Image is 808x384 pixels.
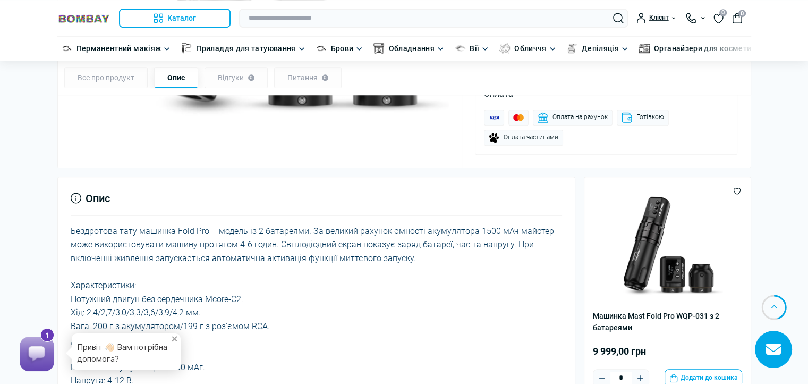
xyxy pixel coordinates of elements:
font: Обладнання [388,44,435,53]
font: Машинка Mast Fold Pro WQP-031 з 2 батареями [593,312,719,332]
button: Кнопка списку бажань [733,187,741,195]
font: Характеристики: [71,280,136,290]
img: Оплата на рахунок [538,112,548,123]
input: Кількість [610,372,632,384]
font: 0 [741,10,744,17]
font: 0 [721,9,725,16]
font: Органайзери для косметики [654,44,760,53]
font: 9 999,00 грн [593,346,646,357]
a: Органайзери для косметики [654,43,760,54]
font: 1 [35,4,38,12]
img: Приладдя для татуювання [181,43,192,54]
button: 0 [732,13,743,23]
font: Оплата на рахунок [552,113,608,121]
font: Оплата частинами [504,133,558,141]
font: Вії [470,44,479,53]
img: Вії [455,43,465,54]
img: Брови [316,43,327,54]
a: Обличчя [514,43,547,54]
font: Місткість акумулятора: 1500 мАг. [71,362,205,372]
img: Органайзери для косметики [639,43,650,54]
a: Депіляція [582,43,619,54]
button: + [166,331,183,348]
img: Обладнання [373,43,384,54]
font: Готівкою [636,113,664,121]
font: Вага: 200 г з акумулятором/199 г з роз'ємом RCA. [71,321,270,331]
font: Діаметр: 32 мм. [71,335,134,345]
a: Перманентний макіяж [76,43,161,54]
a: Брови [331,43,354,54]
img: БОМБЕЙ [57,13,110,23]
button: Каталог [119,9,231,28]
a: Вії [470,43,479,54]
img: Готівкою [622,112,632,123]
button: Пошук [613,13,624,23]
font: Опис [86,192,110,205]
img: Обличчя [499,43,510,54]
font: Потужний двигун без сердечника Mcore-C2. [71,294,243,304]
font: Приладдя для татуювання [196,44,295,53]
font: Депіляція [582,44,619,53]
font: Обличчя [514,44,547,53]
font: Перманентний макіяж [76,44,161,53]
a: Обладнання [388,43,435,54]
img: Оплата частинами [489,132,499,143]
font: Бездротова тату машинка Fold Pro – модель із 2 батареями. За великий рахунок ємності акумулятора ... [71,226,554,263]
font: + [166,331,182,347]
font: Привіт 👋🏻 Вам потрібна допомога? [77,342,167,364]
a: 0 [713,12,724,24]
a: Приладдя для татуювання [196,43,295,54]
font: Брови [331,44,354,53]
font: Хід: 2,4/2,7/3,0/3,3/3,6/3,9/4,2 мм. [71,307,201,318]
img: Перманентний макіяж [62,43,72,54]
img: Депіляція [567,43,577,54]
